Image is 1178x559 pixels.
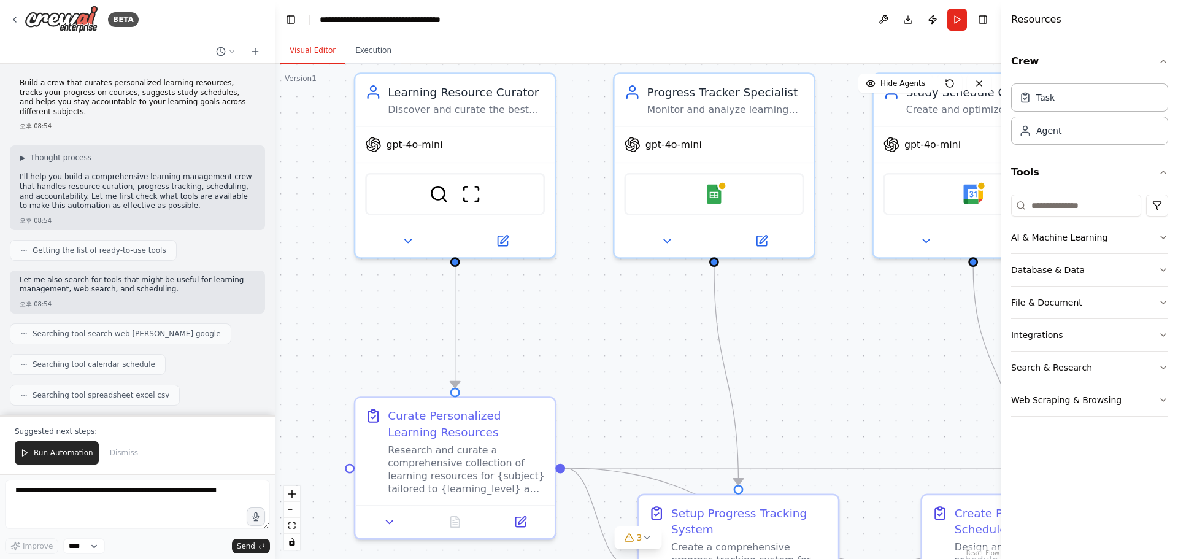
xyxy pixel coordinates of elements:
div: Task [1036,91,1055,104]
img: Logo [25,6,98,33]
div: 오후 08:54 [20,216,255,225]
p: Let me also search for tools that might be useful for learning management, web search, and schedu... [20,276,255,295]
div: Curate Personalized Learning ResourcesResearch and curate a comprehensive collection of learning ... [354,396,556,540]
span: Searching tool spreadsheet excel csv [33,390,169,400]
button: Hide right sidebar [974,11,991,28]
div: Study Schedule OptimizerCreate and optimize personalized study schedules for {subject} based on {... [872,72,1074,258]
p: Suggested next steps: [15,426,260,436]
img: ScrapeWebsiteTool [461,184,481,204]
div: Web Scraping & Browsing [1011,394,1122,406]
button: Integrations [1011,319,1168,351]
nav: breadcrumb [320,13,441,26]
button: Visual Editor [280,38,345,64]
button: 3 [615,526,662,549]
div: Create and optimize personalized study schedules for {subject} based on {available_hours}, learni... [906,104,1063,117]
button: zoom out [284,502,300,518]
h4: Resources [1011,12,1061,27]
div: Agent [1036,125,1061,137]
div: Learning Resource CuratorDiscover and curate the best personalized learning resources for {subjec... [354,72,556,258]
button: No output available [421,512,490,532]
div: Database & Data [1011,264,1085,276]
button: Dismiss [104,441,144,465]
g: Edge from aa283908-cdfe-4ec5-8da8-736aa90b3d18 to ce441268-4ebf-4e7d-8a38-1fa25126898f [447,267,463,388]
img: SerperDevTool [429,184,448,204]
div: Progress Tracker Specialist [647,84,804,100]
img: Google Calendar [963,184,983,204]
span: Run Automation [34,448,93,458]
button: Hide left sidebar [282,11,299,28]
g: Edge from 1c765af7-4430-4712-b205-dd29c18d400c to 88150f21-63c3-4980-9267-2d11068a130d [706,267,747,485]
div: 오후 08:54 [20,121,255,131]
button: Tools [1011,155,1168,190]
div: Discover and curate the best personalized learning resources for {subject} based on {learning_lev... [388,104,545,117]
button: toggle interactivity [284,534,300,550]
button: Execution [345,38,401,64]
div: Integrations [1011,329,1063,341]
div: Learning Resource Curator [388,84,545,100]
button: Start a new chat [245,44,265,59]
span: Searching tool calendar schedule [33,360,155,369]
div: Crew [1011,79,1168,155]
span: Searching tool search web [PERSON_NAME] google [33,329,221,339]
span: Hide Agents [880,79,925,88]
span: gpt-4o-mini [904,138,961,151]
span: 3 [637,531,642,544]
div: Monitor and analyze learning progress across {subject} courses, tracking completion rates, time s... [647,104,804,117]
button: Click to speak your automation idea [247,507,265,526]
div: Version 1 [285,74,317,83]
div: Search & Research [1011,361,1092,374]
button: Database & Data [1011,254,1168,286]
span: gpt-4o-mini [645,138,702,151]
div: Tools [1011,190,1168,426]
div: Curate Personalized Learning Resources [388,408,545,441]
div: Progress Tracker SpecialistMonitor and analyze learning progress across {subject} courses, tracki... [613,72,815,258]
button: Open in side panel [716,231,807,251]
span: Improve [23,541,53,551]
button: Open in side panel [975,231,1066,251]
div: Study Schedule Optimizer [906,84,1063,100]
button: AI & Machine Learning [1011,222,1168,253]
span: Thought process [30,153,91,163]
button: Open in side panel [493,512,549,532]
div: 오후 08:54 [20,299,255,309]
button: Search & Research [1011,352,1168,384]
button: zoom in [284,486,300,502]
button: ▶Thought process [20,153,91,163]
button: Send [232,539,270,553]
button: Open in side panel [456,231,548,251]
button: Web Scraping & Browsing [1011,384,1168,416]
button: Hide Agents [858,74,933,93]
span: Send [237,541,255,551]
span: Dismiss [110,448,138,458]
div: BETA [108,12,139,27]
p: Build a crew that curates personalized learning resources, tracks your progress on courses, sugge... [20,79,255,117]
div: AI & Machine Learning [1011,231,1107,244]
div: Setup Progress Tracking System [671,505,828,538]
span: ▶ [20,153,25,163]
button: fit view [284,518,300,534]
div: File & Document [1011,296,1082,309]
span: Getting the list of ready-to-use tools [33,245,166,255]
img: Google Sheets [704,184,724,204]
a: React Flow attribution [966,550,999,557]
div: React Flow controls [284,486,300,550]
div: Research and curate a comprehensive collection of learning resources for {subject} tailored to {l... [388,444,545,495]
button: Switch to previous chat [211,44,241,59]
button: Run Automation [15,441,99,465]
button: File & Document [1011,287,1168,318]
div: Create Personalized Study Schedule [955,505,1112,538]
span: gpt-4o-mini [387,138,443,151]
p: I'll help you build a comprehensive learning management crew that handles resource curation, prog... [20,172,255,210]
button: Crew [1011,44,1168,79]
button: Improve [5,538,58,554]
